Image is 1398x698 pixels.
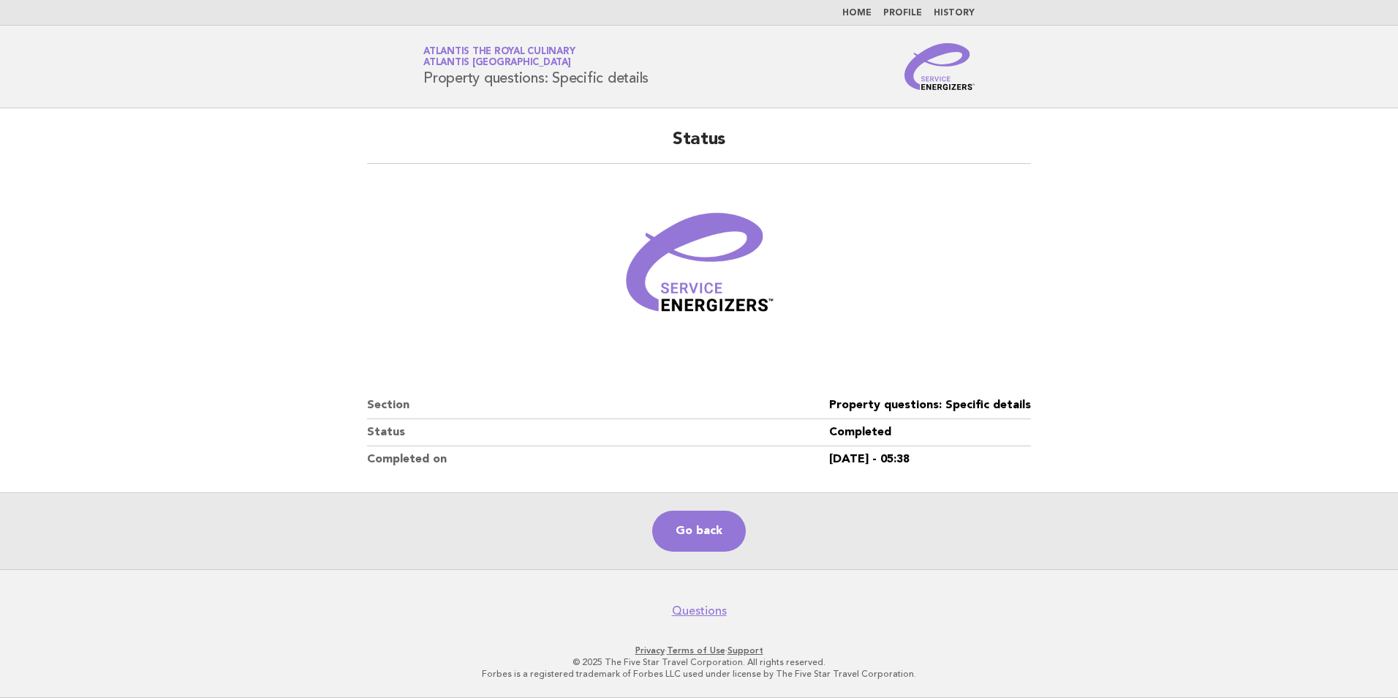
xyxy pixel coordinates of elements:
a: Profile [883,9,922,18]
p: © 2025 The Five Star Travel Corporation. All rights reserved. [252,656,1146,668]
img: Verified [611,181,787,357]
dt: Status [367,419,829,446]
p: · · [252,645,1146,656]
h1: Property questions: Specific details [423,48,649,86]
a: History [934,9,975,18]
dd: [DATE] - 05:38 [829,446,1031,473]
img: Service Energizers [904,43,975,90]
a: Atlantis the Royal CulinaryAtlantis [GEOGRAPHIC_DATA] [423,47,575,67]
dt: Completed on [367,446,829,473]
a: Home [842,9,872,18]
dd: Property questions: Specific details [829,392,1031,419]
dd: Completed [829,419,1031,446]
a: Privacy [635,645,665,656]
dt: Section [367,392,829,419]
a: Questions [672,604,727,618]
h2: Status [367,128,1031,164]
a: Go back [652,511,746,552]
span: Atlantis [GEOGRAPHIC_DATA] [423,59,571,68]
a: Terms of Use [667,645,725,656]
p: Forbes is a registered trademark of Forbes LLC used under license by The Five Star Travel Corpora... [252,668,1146,680]
a: Support [728,645,763,656]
